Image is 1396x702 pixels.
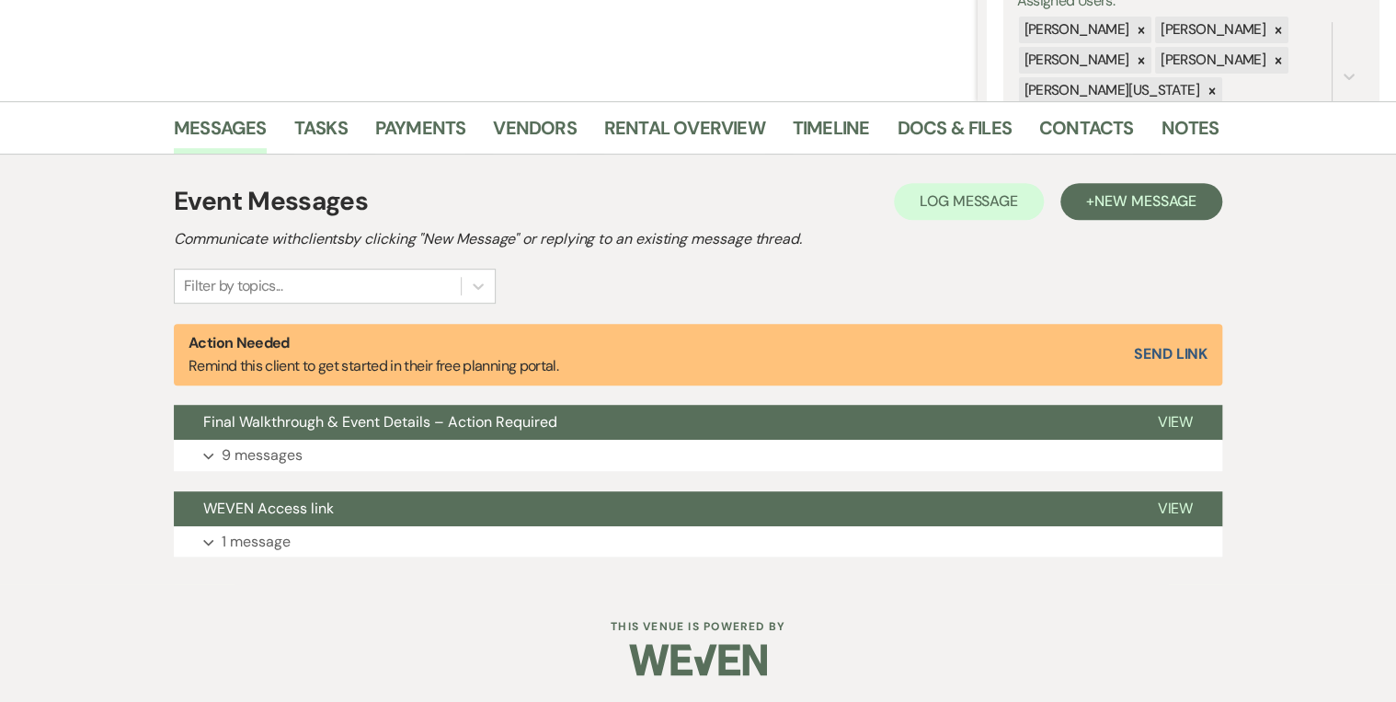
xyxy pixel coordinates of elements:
[1157,412,1193,432] span: View
[894,183,1044,220] button: Log Message
[1155,47,1268,74] div: [PERSON_NAME]
[493,113,576,154] a: Vendors
[203,412,557,432] span: Final Walkthrough & Event Details – Action Required
[1134,347,1207,362] button: Send Link
[1155,17,1268,43] div: [PERSON_NAME]
[1019,77,1202,104] div: [PERSON_NAME][US_STATE]
[629,627,767,692] img: Weven Logo
[203,499,334,518] span: WEVEN Access link
[1019,47,1132,74] div: [PERSON_NAME]
[604,113,765,154] a: Rental Overview
[222,530,291,554] p: 1 message
[222,443,303,467] p: 9 messages
[174,405,1127,440] button: Final Walkthrough & Event Details – Action Required
[174,113,267,154] a: Messages
[174,491,1127,526] button: WEVEN Access link
[897,113,1011,154] a: Docs & Files
[1127,405,1222,440] button: View
[920,191,1018,211] span: Log Message
[174,526,1222,558] button: 1 message
[1157,499,1193,518] span: View
[189,331,558,378] p: Remind this client to get started in their free planning portal.
[294,113,348,154] a: Tasks
[1094,191,1196,211] span: New Message
[184,275,282,297] div: Filter by topics...
[1039,113,1134,154] a: Contacts
[793,113,870,154] a: Timeline
[1161,113,1219,154] a: Notes
[174,182,368,221] h1: Event Messages
[375,113,466,154] a: Payments
[1019,17,1132,43] div: [PERSON_NAME]
[174,440,1222,471] button: 9 messages
[1127,491,1222,526] button: View
[174,228,1222,250] h2: Communicate with clients by clicking "New Message" or replying to an existing message thread.
[1060,183,1222,220] button: +New Message
[189,333,290,352] strong: Action Needed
